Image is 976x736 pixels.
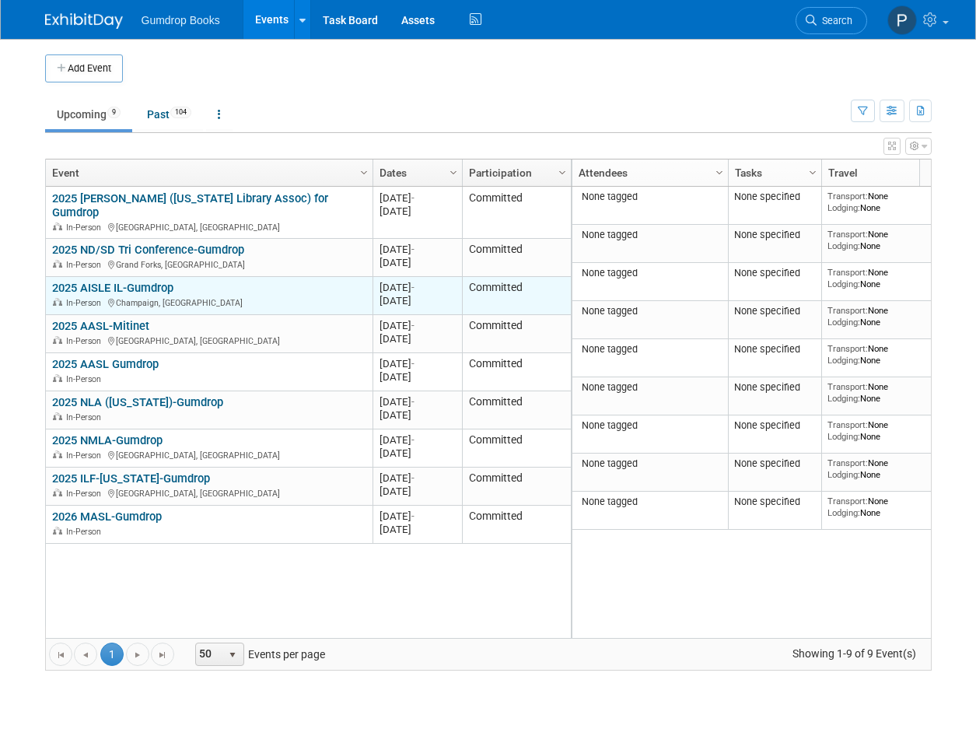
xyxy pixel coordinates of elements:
[53,260,62,268] img: In-Person Event
[734,267,815,279] div: None specified
[131,649,144,661] span: Go to the next page
[817,15,852,26] span: Search
[411,396,415,408] span: -
[827,381,939,404] div: None None
[45,100,132,129] a: Upcoming9
[462,353,571,391] td: Committed
[380,256,455,269] div: [DATE]
[53,527,62,534] img: In-Person Event
[462,315,571,353] td: Committed
[196,643,222,665] span: 50
[578,457,722,470] div: None tagged
[52,296,366,309] div: Champaign, [GEOGRAPHIC_DATA]
[135,100,203,129] a: Past104
[380,447,455,460] div: [DATE]
[52,433,163,447] a: 2025 NMLA-Gumdrop
[796,7,867,34] a: Search
[380,523,455,536] div: [DATE]
[52,510,162,524] a: 2026 MASL-Gumdrop
[49,643,72,666] a: Go to the first page
[66,489,106,499] span: In-Person
[804,159,821,183] a: Column Settings
[734,457,815,470] div: None specified
[52,191,328,220] a: 2025 [PERSON_NAME] ([US_STATE] Library Assoc) for Gumdrop
[462,468,571,506] td: Committed
[445,159,462,183] a: Column Settings
[52,486,366,499] div: [GEOGRAPHIC_DATA], [GEOGRAPHIC_DATA]
[126,643,149,666] a: Go to the next page
[578,267,722,279] div: None tagged
[806,166,819,179] span: Column Settings
[53,223,62,230] img: In-Person Event
[411,358,415,370] span: -
[827,419,868,430] span: Transport:
[142,14,220,26] span: Gumdrop Books
[53,489,62,496] img: In-Person Event
[827,267,868,278] span: Transport:
[175,643,341,666] span: Events per page
[380,191,455,205] div: [DATE]
[778,643,930,664] span: Showing 1-9 of 9 Event(s)
[828,159,936,186] a: Travel
[827,279,860,289] span: Lodging:
[156,649,169,661] span: Go to the last page
[827,496,939,518] div: None None
[380,294,455,307] div: [DATE]
[411,192,415,204] span: -
[52,448,366,461] div: [GEOGRAPHIC_DATA], [GEOGRAPHIC_DATA]
[380,357,455,370] div: [DATE]
[827,457,868,468] span: Transport:
[734,381,815,394] div: None specified
[713,166,726,179] span: Column Settings
[380,471,455,485] div: [DATE]
[827,457,939,480] div: None None
[735,159,811,186] a: Tasks
[578,191,722,203] div: None tagged
[827,469,860,480] span: Lodging:
[380,243,455,256] div: [DATE]
[827,229,868,240] span: Transport:
[827,202,860,213] span: Lodging:
[827,343,939,366] div: None None
[53,298,62,306] img: In-Person Event
[52,357,159,371] a: 2025 AASL Gumdrop
[827,191,939,213] div: None None
[827,496,868,506] span: Transport:
[380,370,455,384] div: [DATE]
[462,187,571,239] td: Committed
[380,485,455,498] div: [DATE]
[380,159,452,186] a: Dates
[411,472,415,484] span: -
[734,496,815,508] div: None specified
[380,433,455,447] div: [DATE]
[827,419,939,442] div: None None
[79,649,92,661] span: Go to the previous page
[827,305,939,328] div: None None
[107,107,121,118] span: 9
[66,374,106,384] span: In-Person
[462,239,571,277] td: Committed
[380,332,455,345] div: [DATE]
[170,107,191,118] span: 104
[462,391,571,429] td: Committed
[66,527,106,537] span: In-Person
[734,419,815,432] div: None specified
[578,419,722,432] div: None tagged
[380,281,455,294] div: [DATE]
[578,343,722,356] div: None tagged
[556,166,568,179] span: Column Settings
[411,434,415,446] span: -
[52,258,366,271] div: Grand Forks, [GEOGRAPHIC_DATA]
[53,450,62,458] img: In-Person Event
[52,281,173,295] a: 2025 AISLE IL-Gumdrop
[358,166,370,179] span: Column Settings
[66,450,106,461] span: In-Person
[52,220,366,233] div: [GEOGRAPHIC_DATA], [GEOGRAPHIC_DATA]
[45,13,123,29] img: ExhibitDay
[53,412,62,420] img: In-Person Event
[711,159,728,183] a: Column Settings
[66,298,106,308] span: In-Person
[827,431,860,442] span: Lodging:
[578,381,722,394] div: None tagged
[411,320,415,331] span: -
